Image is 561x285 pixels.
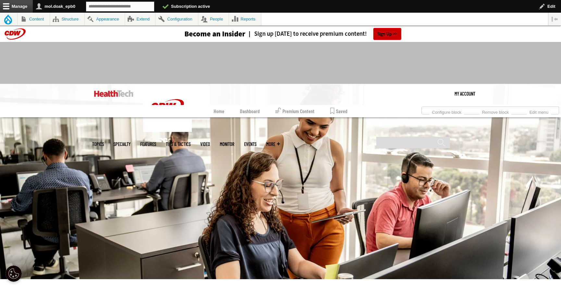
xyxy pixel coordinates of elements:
a: Tips & Tactics [166,142,191,147]
a: Reports [229,13,261,25]
a: Home [214,105,224,117]
div: User menu [455,84,475,103]
a: Sign Up [373,28,401,40]
h3: Become an Insider [184,30,245,38]
a: Content [18,13,50,25]
span: More [266,142,280,147]
a: Events [244,142,256,147]
a: Saved [330,105,347,117]
a: Dashboard [240,105,260,117]
a: Video [200,142,210,147]
a: Appearance [85,13,125,25]
a: Configuration [156,13,198,25]
a: My Account [455,84,475,103]
a: Extend [125,13,156,25]
a: People [198,13,229,25]
img: Home [143,84,192,132]
button: Vertical orientation [548,13,561,25]
span: Specialty [114,142,131,147]
a: Become an Insider [160,30,245,38]
a: Configure block [430,108,464,115]
span: Topics [92,142,104,147]
a: MonITor [220,142,234,147]
a: Features [140,142,156,147]
a: Edit menu [527,108,551,115]
a: Premium Content [275,105,315,117]
a: Remove block [480,108,511,115]
div: Cookie Settings [6,266,22,282]
button: Open Preferences [6,266,22,282]
a: Sign up [DATE] to receive premium content! [245,31,367,37]
a: CDW [143,127,192,134]
a: Structure [50,13,84,25]
img: Home [94,90,133,97]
